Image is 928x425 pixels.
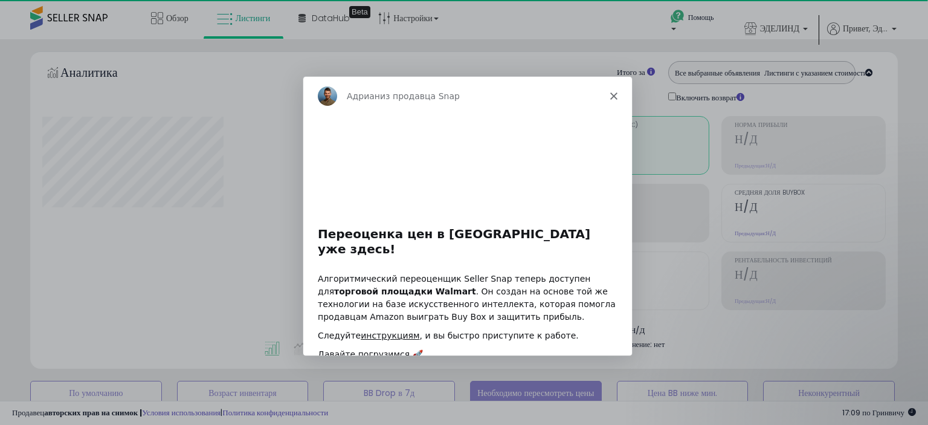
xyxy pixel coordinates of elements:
iframe: Тур по чату Intercom в режиме реального времени [303,76,633,356]
font: Давайте погрузимся 🚀 [14,273,120,282]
